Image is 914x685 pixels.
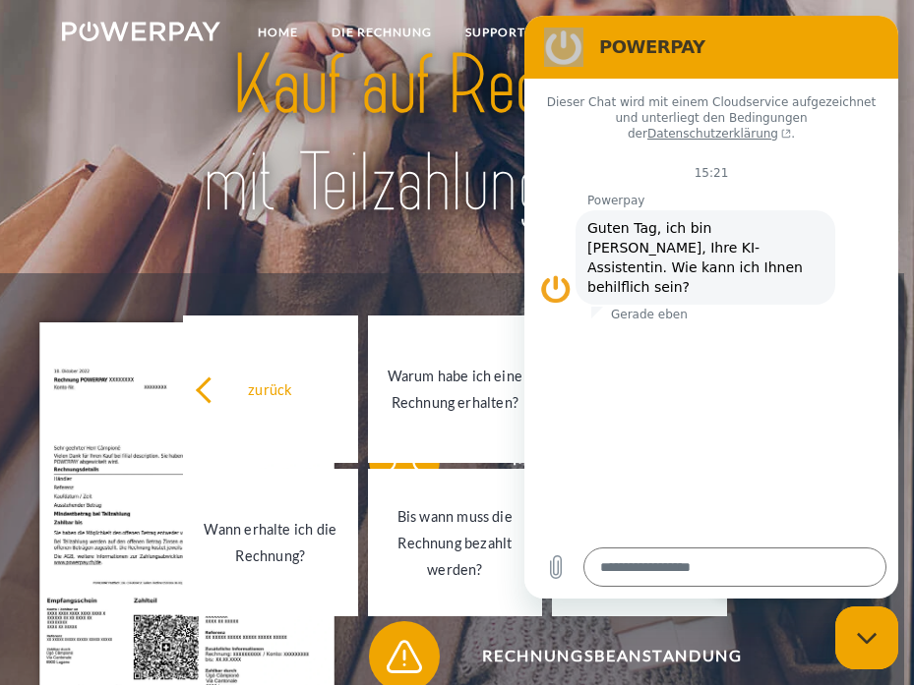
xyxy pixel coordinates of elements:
[62,22,220,41] img: logo-powerpay-white.svg
[524,16,898,599] iframe: Messaging-Fenster
[380,502,531,582] div: Bis wann muss die Rechnung bezahlt werden?
[383,635,427,679] img: qb_warning.svg
[751,15,812,50] a: agb
[380,363,531,416] div: Warum habe ich eine Rechnung erhalten?
[449,15,542,50] a: SUPPORT
[315,15,449,50] a: DIE RECHNUNG
[195,375,346,402] div: zurück
[142,32,771,238] img: title-powerpay_de.svg
[241,15,315,50] a: Home
[195,516,346,569] div: Wann erhalte ich die Rechnung?
[835,606,898,669] iframe: Schaltfläche zum Öffnen des Messaging-Fensters; Konversation läuft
